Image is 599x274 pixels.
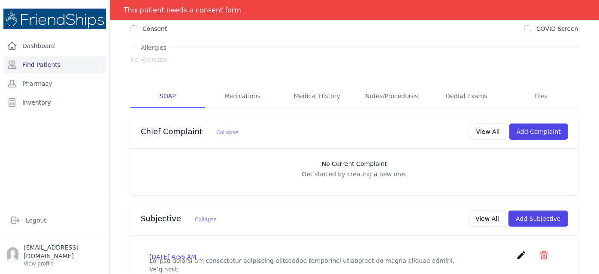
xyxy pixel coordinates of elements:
a: create [516,254,529,262]
p: Get started by creating a new one. [139,170,570,178]
a: Files [504,85,578,108]
i: create [516,250,526,260]
a: [EMAIL_ADDRESS][DOMAIN_NAME] View profile [7,243,103,267]
button: View All [468,211,506,227]
button: Add Complaint [509,123,568,140]
button: View All [469,123,507,140]
p: View profile [24,260,103,267]
span: No Allergies [130,55,166,64]
label: COVID Screen [536,25,578,32]
nav: Tabs [130,85,578,108]
p: [EMAIL_ADDRESS][DOMAIN_NAME] [24,243,103,260]
a: Medical History [280,85,354,108]
a: Dental Exams [429,85,504,108]
span: Collapse [195,217,217,223]
a: Find Patients [3,56,106,73]
span: Collapse [216,129,238,135]
label: Consent [142,25,167,32]
a: SOAP [130,85,205,108]
a: Logout [7,212,103,229]
a: Dashboard [3,37,106,54]
img: Medical Missions EMR [3,9,106,29]
a: Notes/Procedures [354,85,429,108]
button: Add Subjective [508,211,568,227]
a: Pharmacy [3,75,106,92]
h3: Chief Complaint [141,126,238,137]
a: Medications [205,85,280,108]
h3: Subjective [141,214,217,224]
span: Allergies [137,43,170,52]
a: Inventory [3,94,106,111]
p: [DATE] 4:56 AM [149,253,196,261]
h3: No Current Complaint [139,160,570,168]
